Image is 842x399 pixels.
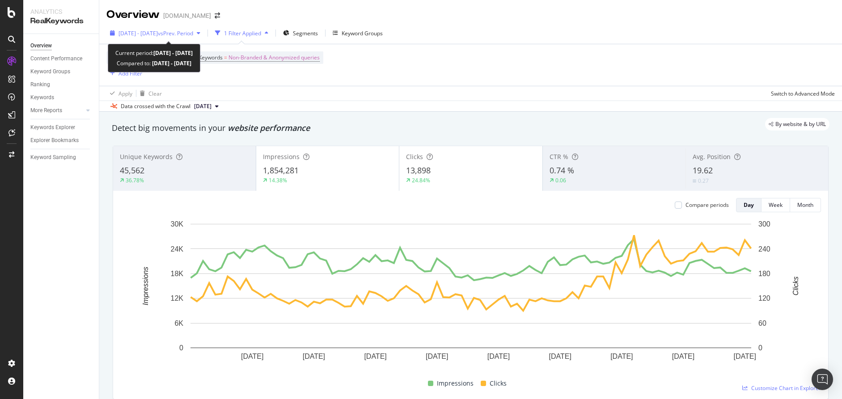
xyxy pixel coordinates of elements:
[744,201,754,209] div: Day
[158,29,193,37] span: vs Prev. Period
[758,294,770,302] text: 120
[775,122,826,127] span: By website & by URL
[30,54,93,63] a: Content Performance
[672,353,694,360] text: [DATE]
[293,29,318,37] span: Segments
[106,68,142,79] button: Add Filter
[30,106,84,115] a: More Reports
[106,86,132,101] button: Apply
[30,16,92,26] div: RealKeywords
[342,29,383,37] div: Keyword Groups
[118,70,142,77] div: Add Filter
[30,123,75,132] div: Keywords Explorer
[771,90,835,97] div: Switch to Advanced Mode
[550,152,568,161] span: CTR %
[263,152,300,161] span: Impressions
[228,51,320,64] span: Non-Branded & Anonymized queries
[790,198,821,212] button: Month
[30,136,79,145] div: Explorer Bookmarks
[115,48,193,58] div: Current period:
[215,13,220,19] div: arrow-right-arrow-left
[30,123,93,132] a: Keywords Explorer
[153,49,193,57] b: [DATE] - [DATE]
[693,180,696,182] img: Equal
[148,90,162,97] div: Clear
[734,353,756,360] text: [DATE]
[555,176,566,184] div: 0.06
[765,118,829,130] div: legacy label
[269,176,287,184] div: 14.38%
[30,153,76,162] div: Keyword Sampling
[758,344,762,352] text: 0
[610,353,633,360] text: [DATE]
[437,378,474,389] span: Impressions
[762,198,790,212] button: Week
[751,384,821,392] span: Customize Chart in Explorer
[174,319,183,327] text: 6K
[151,59,191,67] b: [DATE] - [DATE]
[426,353,448,360] text: [DATE]
[698,177,709,185] div: 0.27
[117,58,191,68] div: Compared to:
[30,67,93,76] a: Keyword Groups
[550,165,574,176] span: 0.74 %
[30,80,93,89] a: Ranking
[30,41,93,50] a: Overview
[30,136,93,145] a: Explorer Bookmarks
[279,26,322,40] button: Segments
[769,201,783,209] div: Week
[30,41,52,50] div: Overview
[120,219,821,374] svg: A chart.
[171,220,184,228] text: 30K
[224,54,227,61] span: =
[106,26,204,40] button: [DATE] - [DATE]vsPrev. Period
[126,176,144,184] div: 36.78%
[792,277,800,296] text: Clicks
[30,153,93,162] a: Keyword Sampling
[742,384,821,392] a: Customize Chart in Explorer
[224,29,261,37] div: 1 Filter Applied
[118,90,132,97] div: Apply
[241,353,263,360] text: [DATE]
[329,26,386,40] button: Keyword Groups
[736,198,762,212] button: Day
[406,152,423,161] span: Clicks
[364,353,386,360] text: [DATE]
[490,378,507,389] span: Clicks
[120,165,144,176] span: 45,562
[487,353,510,360] text: [DATE]
[693,152,731,161] span: Avg. Position
[303,353,325,360] text: [DATE]
[263,165,299,176] span: 1,854,281
[758,270,770,277] text: 180
[30,106,62,115] div: More Reports
[30,7,92,16] div: Analytics
[199,54,223,61] span: Keywords
[758,220,770,228] text: 300
[179,344,183,352] text: 0
[30,93,54,102] div: Keywords
[171,245,184,252] text: 24K
[412,176,430,184] div: 24.84%
[30,93,93,102] a: Keywords
[194,102,212,110] span: 2025 Sep. 1st
[163,11,211,20] div: [DOMAIN_NAME]
[118,29,158,37] span: [DATE] - [DATE]
[685,201,729,209] div: Compare periods
[758,245,770,252] text: 240
[30,67,70,76] div: Keyword Groups
[767,86,835,101] button: Switch to Advanced Mode
[812,369,833,390] div: Open Intercom Messenger
[171,270,184,277] text: 18K
[136,86,162,101] button: Clear
[121,102,190,110] div: Data crossed with the Crawl
[142,267,149,305] text: Impressions
[549,353,571,360] text: [DATE]
[106,7,160,22] div: Overview
[212,26,272,40] button: 1 Filter Applied
[30,80,50,89] div: Ranking
[190,101,222,112] button: [DATE]
[797,201,813,209] div: Month
[693,165,713,176] span: 19.62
